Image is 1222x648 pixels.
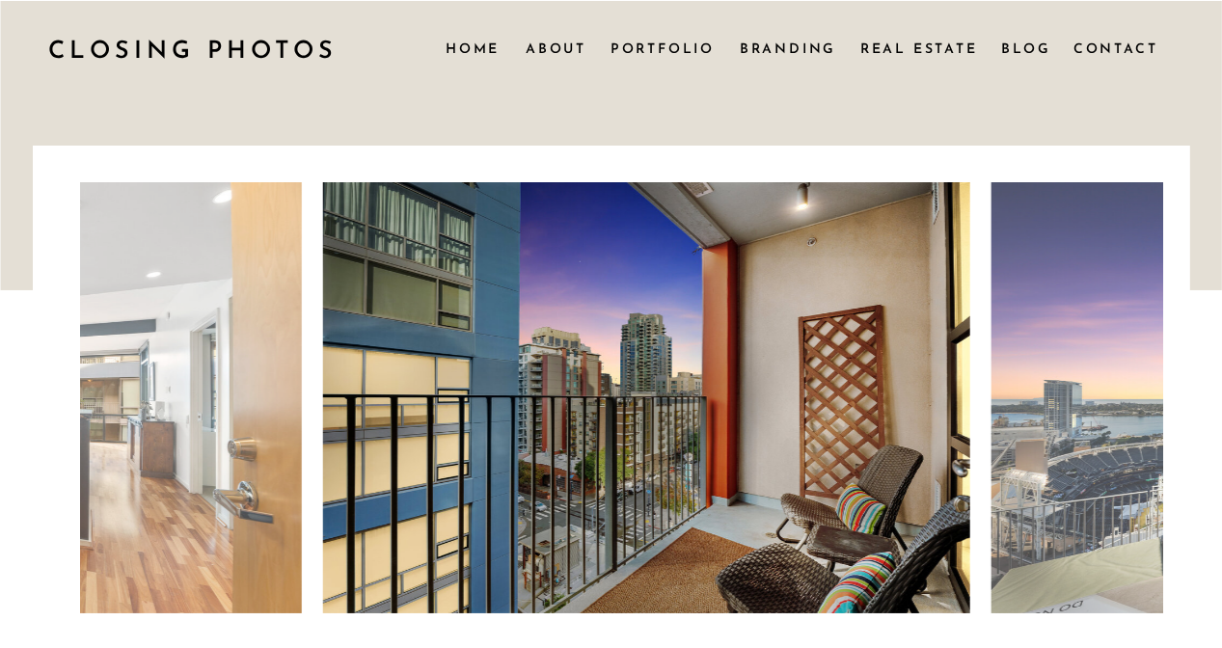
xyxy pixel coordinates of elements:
a: Home [446,38,500,59]
a: Contact [1073,38,1156,59]
a: Blog [1001,38,1053,59]
a: Portfolio [611,38,716,59]
a: Real Estate [860,38,982,59]
a: About [526,38,584,59]
a: CLOSING PHOTOS [48,30,355,67]
a: Branding [740,38,838,59]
